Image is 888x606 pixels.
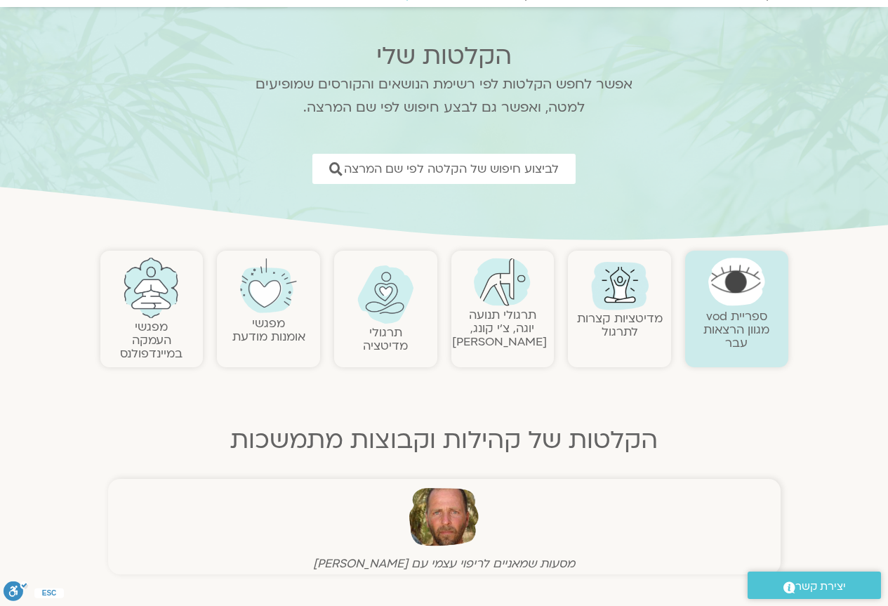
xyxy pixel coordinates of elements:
[232,315,305,345] a: מפגשיאומנות מודעת
[237,73,651,119] p: אפשר לחפש הקלטות לפי רשימת הנושאים והקורסים שמופיעים למטה, ואפשר גם לבצע חיפוש לפי שם המרצה.
[795,577,846,596] span: יצירת קשר
[312,154,576,184] a: לביצוע חיפוש של הקלטה לפי שם המרצה
[703,308,769,351] a: ספריית vodמגוון הרצאות עבר
[344,162,559,176] span: לביצוע חיפוש של הקלטה לפי שם המרצה
[748,572,881,599] a: יצירת קשר
[120,319,183,362] a: מפגשיהעמקה במיינדפולנס
[237,42,651,70] h2: הקלטות שלי
[363,324,408,354] a: תרגולימדיטציה
[577,310,663,340] a: מדיטציות קצרות לתרגול
[112,556,777,571] figcaption: מסעות שמאניים לריפוי עצמי עם [PERSON_NAME]
[452,307,547,350] a: תרגולי תנועהיוגה, צ׳י קונג, [PERSON_NAME]
[100,426,788,454] h2: הקלטות של קהילות וקבוצות מתמשכות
